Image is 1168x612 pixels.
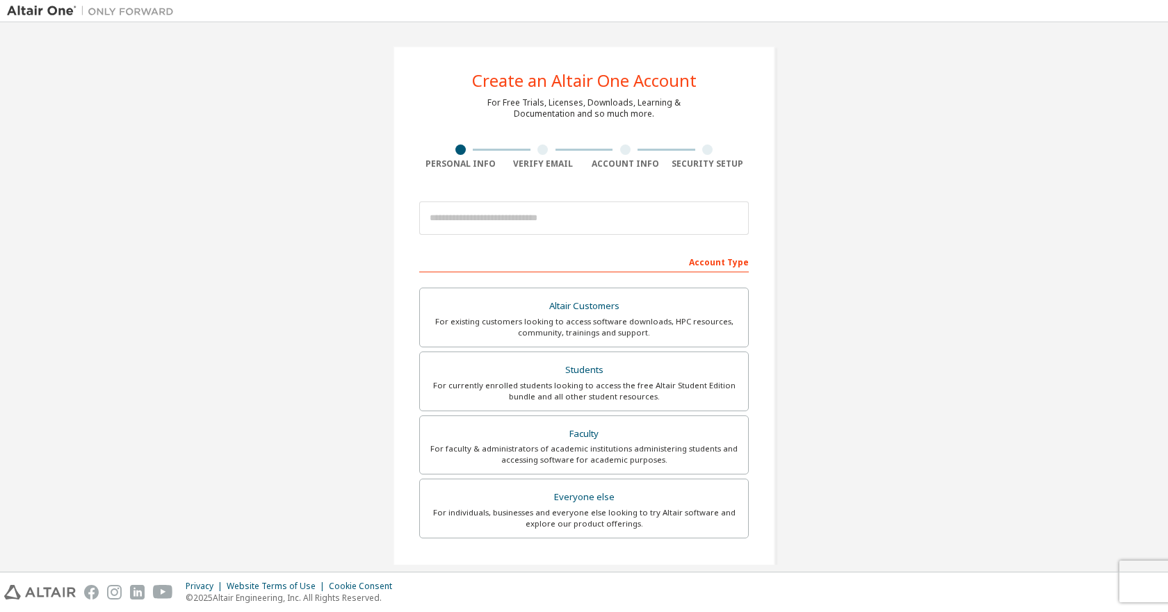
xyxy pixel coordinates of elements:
div: For currently enrolled students looking to access the free Altair Student Edition bundle and all ... [428,380,740,402]
div: For Free Trials, Licenses, Downloads, Learning & Documentation and so much more. [487,97,681,119]
img: linkedin.svg [130,585,145,599]
img: altair_logo.svg [4,585,76,599]
div: Personal Info [419,158,502,169]
div: Security Setup [667,158,749,169]
div: Account Type [419,250,749,272]
div: For individuals, businesses and everyone else looking to try Altair software and explore our prod... [428,507,740,529]
div: Your Profile [419,559,749,581]
div: For existing customers looking to access software downloads, HPC resources, community, trainings ... [428,316,740,338]
div: Account Info [584,158,667,169]
div: For faculty & administrators of academic institutions administering students and accessing softwa... [428,443,740,465]
div: Faculty [428,424,740,444]
p: © 2025 Altair Engineering, Inc. All Rights Reserved. [186,592,400,604]
div: Students [428,361,740,380]
img: Altair One [7,4,181,18]
div: Website Terms of Use [227,581,329,592]
div: Cookie Consent [329,581,400,592]
img: instagram.svg [107,585,122,599]
div: Privacy [186,581,227,592]
div: Everyone else [428,488,740,507]
div: Create an Altair One Account [472,72,697,89]
img: facebook.svg [84,585,99,599]
div: Altair Customers [428,297,740,316]
div: Verify Email [502,158,585,169]
img: youtube.svg [153,585,173,599]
